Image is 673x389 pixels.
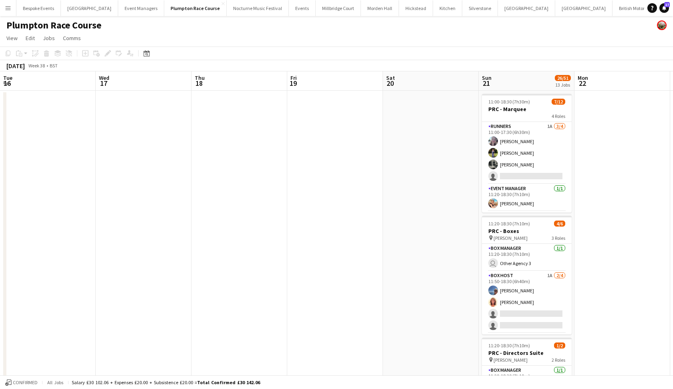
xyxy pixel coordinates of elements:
span: 22 [576,79,588,88]
a: View [3,33,21,43]
app-card-role: Box Manager1/111:20-18:30 (7h10m) Other Agency 3 [482,244,572,271]
span: Sun [482,74,492,81]
span: View [6,34,18,42]
button: Plumpton Race Course [164,0,227,16]
div: [DATE] [6,62,25,70]
app-card-role: Runners1A3/411:00-17:30 (6h30m)[PERSON_NAME][PERSON_NAME][PERSON_NAME] [482,122,572,184]
span: 21 [481,79,492,88]
span: Edit [26,34,35,42]
span: Week 38 [26,63,46,69]
span: Tue [3,74,12,81]
button: Silverstone [462,0,498,16]
span: Wed [99,74,109,81]
h3: PRC - Marquee [482,105,572,113]
h1: Plumpton Race Course [6,19,101,31]
button: Millbridge Court [316,0,361,16]
span: Sat [386,74,395,81]
button: Bespoke Events [16,0,61,16]
div: BST [50,63,58,69]
button: Nocturne Music Festival [227,0,289,16]
button: [GEOGRAPHIC_DATA] [555,0,613,16]
span: 19 [289,79,297,88]
span: [PERSON_NAME] [494,357,528,363]
span: Fri [290,74,297,81]
span: 11:20-18:30 (7h10m) [488,221,530,227]
span: 17 [664,2,670,7]
app-card-role: Event Manager1/111:20-18:30 (7h10m)[PERSON_NAME] [482,184,572,211]
span: All jobs [46,379,65,385]
span: 17 [98,79,109,88]
button: Events [289,0,316,16]
button: Hickstead [399,0,433,16]
button: [GEOGRAPHIC_DATA] [498,0,555,16]
button: Morden Hall [361,0,399,16]
span: Total Confirmed £30 142.06 [197,379,260,385]
div: Salary £30 102.06 + Expenses £20.00 + Subsistence £20.00 = [72,379,260,385]
span: 18 [193,79,205,88]
app-user-avatar: Staffing Manager [657,20,667,30]
span: [PERSON_NAME] [494,235,528,241]
span: 16 [2,79,12,88]
span: 1/2 [554,342,565,348]
button: Kitchen [433,0,462,16]
span: Mon [578,74,588,81]
button: Confirmed [4,378,39,387]
span: 7/12 [552,99,565,105]
span: Thu [195,74,205,81]
span: Jobs [43,34,55,42]
span: 11:00-18:30 (7h30m) [488,99,530,105]
a: Comms [60,33,84,43]
span: 2 Roles [552,357,565,363]
button: Event Managers [118,0,164,16]
span: 20 [385,79,395,88]
span: Comms [63,34,81,42]
span: Confirmed [13,380,38,385]
a: 17 [659,3,669,13]
a: Edit [22,33,38,43]
h3: PRC - Directors Suite [482,349,572,357]
button: British Motor Show [613,0,663,16]
span: 11:20-18:30 (7h10m) [488,342,530,348]
span: 4 Roles [552,113,565,119]
a: Jobs [40,33,58,43]
span: 26/51 [555,75,571,81]
div: 13 Jobs [555,82,570,88]
app-job-card: 11:00-18:30 (7h30m)7/12PRC - Marquee4 RolesRunners1A3/411:00-17:30 (6h30m)[PERSON_NAME][PERSON_NA... [482,94,572,213]
h3: PRC - Boxes [482,227,572,235]
button: [GEOGRAPHIC_DATA] [61,0,118,16]
span: 3 Roles [552,235,565,241]
span: 4/6 [554,221,565,227]
app-job-card: 11:20-18:30 (7h10m)4/6PRC - Boxes [PERSON_NAME]3 RolesBox Manager1/111:20-18:30 (7h10m) Other Age... [482,216,572,334]
app-card-role: Box Host1A2/411:50-18:30 (6h40m)[PERSON_NAME][PERSON_NAME] [482,271,572,333]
